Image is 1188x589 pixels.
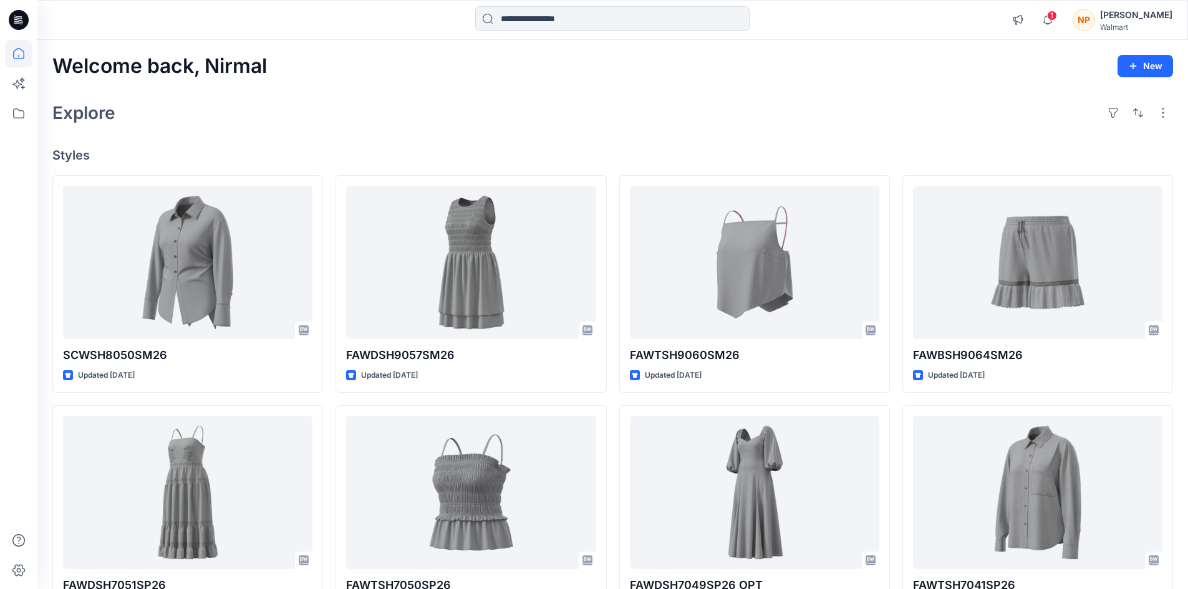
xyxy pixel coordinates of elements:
h2: Explore [52,103,115,123]
p: FAWBSH9064SM26 [913,347,1162,364]
p: FAWDSH9057SM26 [346,347,596,364]
a: FAWTSH7041SP26 [913,416,1162,570]
p: SCWSH8050SM26 [63,347,312,364]
button: New [1118,55,1173,77]
div: Walmart [1100,22,1172,32]
a: SCWSH8050SM26 [63,186,312,340]
p: Updated [DATE] [78,369,135,382]
a: FAWDSH7049SP26 OPT [630,416,879,570]
a: FAWTSH9060SM26 [630,186,879,340]
a: FAWDSH7051SP26 [63,416,312,570]
p: Updated [DATE] [645,369,702,382]
h2: Welcome back, Nirmal [52,55,267,78]
span: 1 [1047,11,1057,21]
p: Updated [DATE] [928,369,985,382]
h4: Styles [52,148,1173,163]
div: [PERSON_NAME] [1100,7,1172,22]
a: FAWTSH7050SP26 [346,416,596,570]
p: Updated [DATE] [361,369,418,382]
div: NP [1073,9,1095,31]
p: FAWTSH9060SM26 [630,347,879,364]
a: FAWDSH9057SM26 [346,186,596,340]
a: FAWBSH9064SM26 [913,186,1162,340]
